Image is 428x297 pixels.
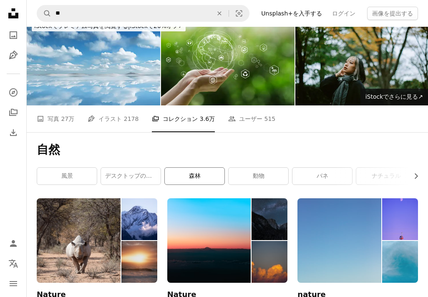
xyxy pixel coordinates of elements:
[101,168,161,184] a: デスクトップの壁紙
[360,89,428,105] a: iStockでさらに見る↗
[5,27,22,44] a: 写真
[88,105,138,132] a: イラスト 2178
[5,255,22,272] button: 言語
[5,84,22,101] a: 探す
[61,114,74,123] span: 27万
[167,198,251,283] img: photo-1739196608453-1303d76779fe
[256,7,327,20] a: Unsplash+を入手する
[252,198,287,240] img: photo-1753925364019-0fa40a7eac5a
[382,241,418,283] img: photo-1646214348615-fd23e5e76bf9
[5,47,22,64] a: イラスト
[297,198,381,283] img: photo-1662841263542-b0ffac3253c1
[27,16,160,105] img: 鏡面の完璧さ - 穏やかな水面に映る白い雲 - 美しい空、対称性、背景
[37,5,249,22] form: サイト内でビジュアルを探す
[165,168,224,184] a: 森林
[37,198,121,283] img: photo-1727990326463-02a27e0641d1
[228,105,275,132] a: ユーザー 515
[327,7,360,20] a: ログイン
[37,168,97,184] a: 風景
[229,5,249,21] button: ビジュアル検索
[408,168,418,184] button: リストを右にスクロールする
[5,104,22,121] a: コレクション
[124,114,139,123] span: 2178
[121,198,157,240] img: photo-1729710221382-ee37d2305ff1
[210,5,229,21] button: 全てクリア
[367,7,418,20] button: 画像を提出する
[264,114,276,123] span: 515
[5,124,22,141] a: ダウンロード履歴
[37,105,74,132] a: 写真 27万
[382,198,418,240] img: photo-1676385772575-478820fb4af9
[5,275,22,292] button: メニュー
[37,5,51,21] button: Unsplashで検索する
[365,93,423,100] span: iStockでさらに見る ↗
[121,241,157,283] img: photo-1730758267175-cd6b2e3f169d
[5,5,22,23] a: ホーム — Unsplash
[5,235,22,252] a: ログイン / 登録する
[292,168,352,184] a: バネ
[229,168,288,184] a: 動物
[252,241,287,283] img: photo-1594250539933-2e0e61f37e63
[356,168,416,184] a: ナチュラル
[37,142,418,157] h1: 自然
[161,16,295,105] img: 持続可能な開発目標(SDGs)のコンセプト。緑色の背景に環境アイコンが付いたグローバルコミュニケーションネットワークを握る手。グリーンテクノロジーと環境テクノロジー。ESG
